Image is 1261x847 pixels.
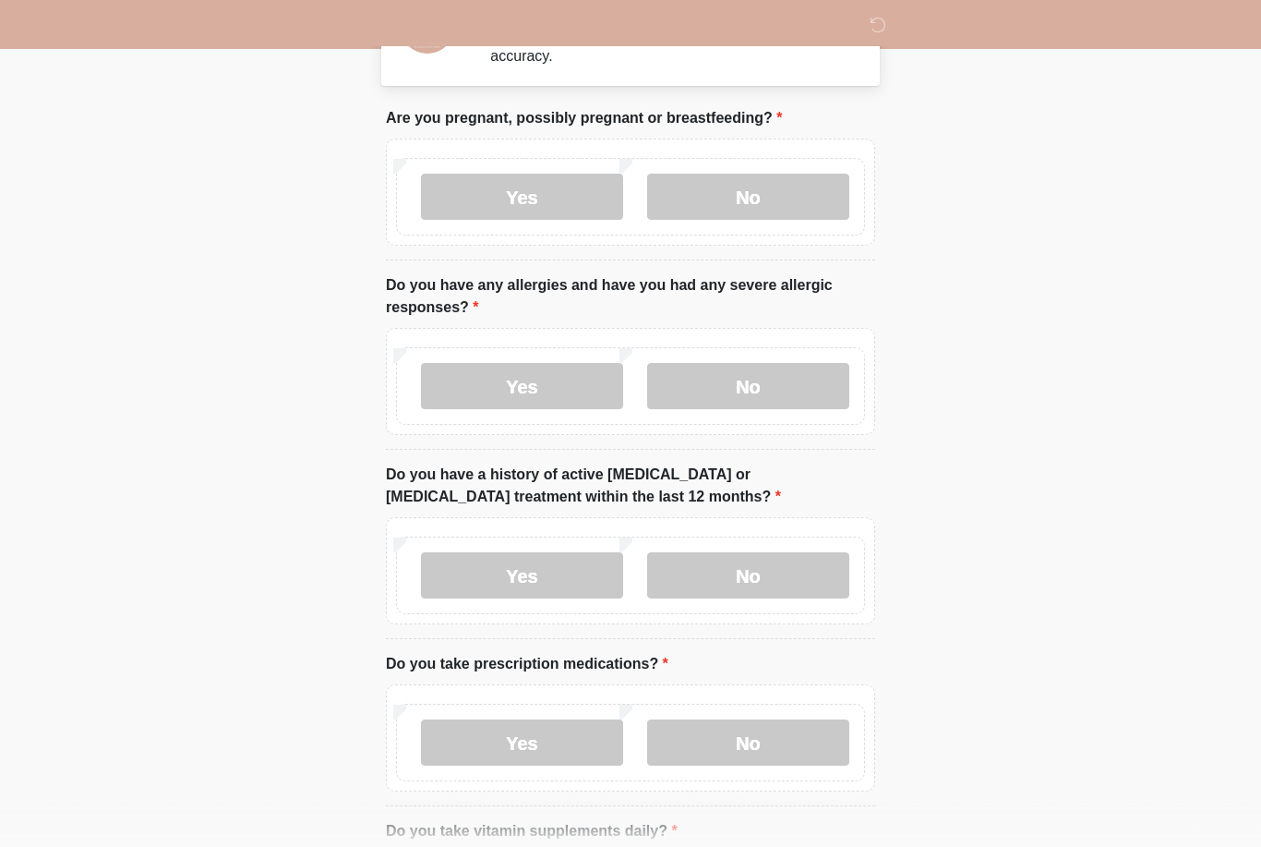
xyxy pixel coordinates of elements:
label: Do you have a history of active [MEDICAL_DATA] or [MEDICAL_DATA] treatment within the last 12 mon... [386,464,875,508]
label: No [647,552,849,599]
label: No [647,720,849,766]
label: Are you pregnant, possibly pregnant or breastfeeding? [386,107,782,129]
label: No [647,174,849,220]
label: Yes [421,363,623,409]
label: Yes [421,720,623,766]
label: Yes [421,552,623,599]
label: Do you have any allergies and have you had any severe allergic responses? [386,274,875,319]
label: Yes [421,174,623,220]
label: Do you take vitamin supplements daily? [386,820,678,842]
label: Do you take prescription medications? [386,653,668,675]
label: No [647,363,849,409]
img: DM Wellness & Aesthetics Logo [367,14,391,37]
